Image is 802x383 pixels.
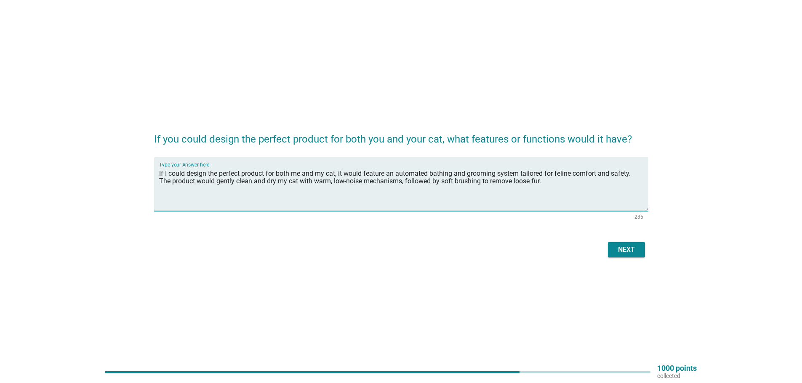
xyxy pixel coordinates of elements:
p: collected [657,372,697,380]
textarea: Type your Answer here [159,167,648,211]
div: Next [615,245,638,255]
p: 1000 points [657,365,697,372]
div: 285 [634,214,643,219]
h2: If you could design the perfect product for both you and your cat, what features or functions wou... [154,123,648,147]
button: Next [608,242,645,257]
